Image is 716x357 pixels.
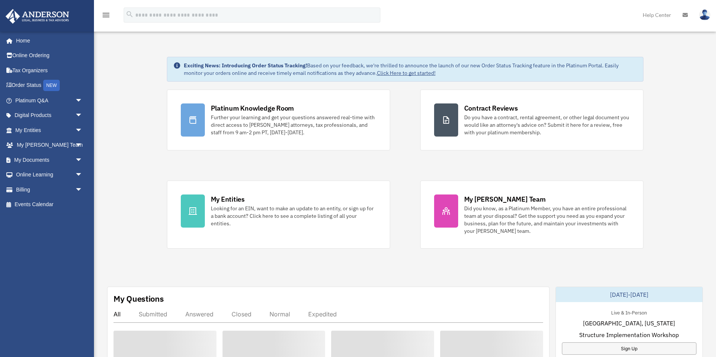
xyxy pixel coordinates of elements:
[184,62,307,69] strong: Exciting News: Introducing Order Status Tracking!
[579,330,679,339] span: Structure Implementation Workshop
[114,293,164,304] div: My Questions
[308,310,337,318] div: Expedited
[420,90,643,150] a: Contract Reviews Do you have a contract, rental agreement, or other legal document you would like...
[232,310,251,318] div: Closed
[43,80,60,91] div: NEW
[5,33,90,48] a: Home
[75,138,90,153] span: arrow_drop_down
[211,205,376,227] div: Looking for an EIN, want to make an update to an entity, or sign up for a bank account? Click her...
[420,181,643,249] a: My [PERSON_NAME] Team Did you know, as a Platinum Member, you have an entire professional team at...
[699,9,710,20] img: User Pic
[5,63,94,78] a: Tax Organizers
[562,342,696,355] a: Sign Up
[5,197,94,212] a: Events Calendar
[5,78,94,93] a: Order StatusNEW
[5,182,94,197] a: Billingarrow_drop_down
[3,9,71,24] img: Anderson Advisors Platinum Portal
[583,319,675,328] span: [GEOGRAPHIC_DATA], [US_STATE]
[556,287,702,302] div: [DATE]-[DATE]
[5,48,94,63] a: Online Ordering
[126,10,134,18] i: search
[211,114,376,136] div: Further your learning and get your questions answered real-time with direct access to [PERSON_NAM...
[5,152,94,167] a: My Documentsarrow_drop_down
[464,194,546,204] div: My [PERSON_NAME] Team
[184,62,637,77] div: Based on your feedback, we're thrilled to announce the launch of our new Order Status Tracking fe...
[5,93,94,108] a: Platinum Q&Aarrow_drop_down
[101,11,111,20] i: menu
[605,308,653,316] div: Live & In-Person
[464,114,630,136] div: Do you have a contract, rental agreement, or other legal document you would like an attorney's ad...
[5,138,94,153] a: My [PERSON_NAME] Teamarrow_drop_down
[377,70,436,76] a: Click Here to get started!
[185,310,213,318] div: Answered
[5,108,94,123] a: Digital Productsarrow_drop_down
[101,13,111,20] a: menu
[75,182,90,197] span: arrow_drop_down
[139,310,167,318] div: Submitted
[75,152,90,168] span: arrow_drop_down
[75,93,90,108] span: arrow_drop_down
[211,194,245,204] div: My Entities
[269,310,290,318] div: Normal
[5,123,94,138] a: My Entitiesarrow_drop_down
[114,310,121,318] div: All
[5,167,94,182] a: Online Learningarrow_drop_down
[75,123,90,138] span: arrow_drop_down
[464,205,630,235] div: Did you know, as a Platinum Member, you have an entire professional team at your disposal? Get th...
[167,181,390,249] a: My Entities Looking for an EIN, want to make an update to an entity, or sign up for a bank accoun...
[167,90,390,150] a: Platinum Knowledge Room Further your learning and get your questions answered real-time with dire...
[464,103,518,113] div: Contract Reviews
[75,167,90,183] span: arrow_drop_down
[75,108,90,123] span: arrow_drop_down
[211,103,294,113] div: Platinum Knowledge Room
